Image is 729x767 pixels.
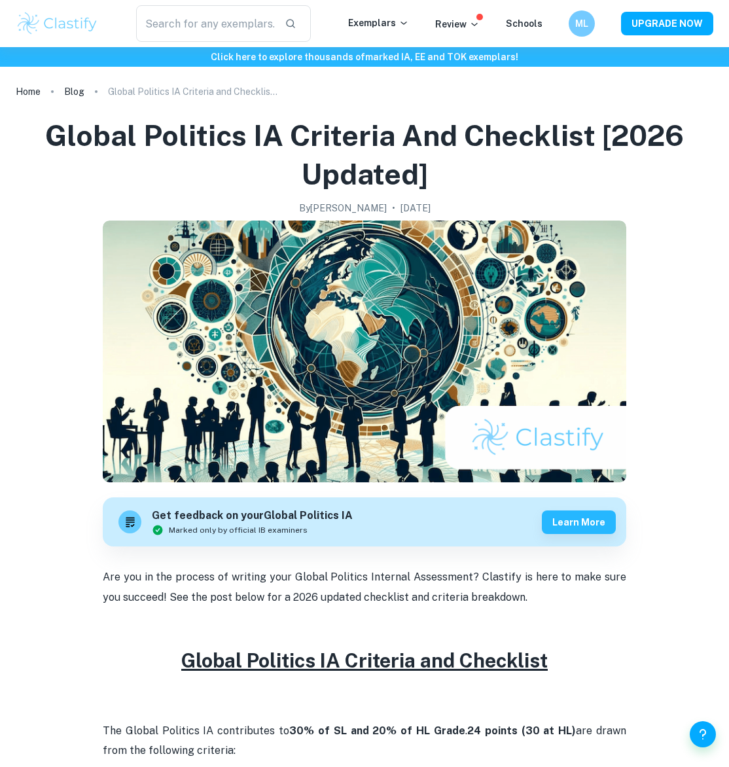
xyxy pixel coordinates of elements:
h2: By [PERSON_NAME] [299,201,387,215]
a: Home [16,82,41,101]
h6: Click here to explore thousands of marked IA, EE and TOK exemplars ! [3,50,726,64]
button: UPGRADE NOW [621,12,713,35]
u: Global Politics IA Criteria and Checklist [181,649,548,672]
button: Help and Feedback [690,721,716,747]
p: Review [435,17,480,31]
img: Global Politics IA Criteria and Checklist [2026 updated] cover image [103,221,626,482]
a: Blog [64,82,84,101]
h1: Global Politics IA Criteria and Checklist [2026 updated] [31,116,698,193]
p: • [392,201,395,215]
h6: ML [575,16,590,31]
span: Are you in the process of writing your Global Politics Internal Assessment? Clastify is here to m... [103,571,629,603]
h6: Get feedback on your Global Politics IA [152,508,353,524]
p: Global Politics IA Criteria and Checklist [2026 updated] [108,84,278,99]
button: ML [569,10,595,37]
p: Exemplars [348,16,409,30]
strong: 24 points (30 at HL) [467,724,576,737]
strong: 30% of SL and 20% of HL Grade [289,724,465,737]
h2: [DATE] [400,201,431,215]
a: Get feedback on yourGlobal Politics IAMarked only by official IB examinersLearn more [103,497,626,546]
input: Search for any exemplars... [136,5,274,42]
img: Clastify logo [16,10,99,37]
span: Marked only by official IB examiners [169,524,308,536]
button: Learn more [542,510,616,534]
span: The Global Politics IA contributes to . are drawn from the following criteria: [103,724,629,757]
a: Schools [506,18,542,29]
